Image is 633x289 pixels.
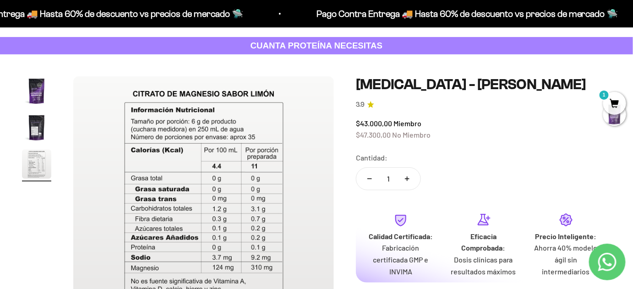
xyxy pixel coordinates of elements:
button: Ir al artículo 2 [22,113,51,145]
p: ¿Qué te daría la seguridad final para añadir este producto a tu carrito? [11,15,190,36]
span: $47.300,00 [356,130,391,139]
span: 3.9 [356,100,365,110]
strong: Calidad Certificada: [369,232,433,241]
h1: [MEDICAL_DATA] - [PERSON_NAME] [356,76,611,92]
a: 3.93.9 de 5.0 estrellas [356,100,611,110]
a: 1 [603,99,626,109]
img: Citrato de Magnesio - Sabor Limón [22,150,51,179]
mark: 1 [599,90,610,101]
span: Enviar [150,136,189,152]
button: Enviar [149,136,190,152]
strong: CUANTA PROTEÍNA NECESITAS [251,41,383,50]
strong: Precio Inteligente: [535,232,597,241]
button: Ir al artículo 1 [22,76,51,108]
button: Ir al artículo 3 [22,150,51,182]
div: Un mensaje de garantía de satisfacción visible. [11,89,190,105]
span: Miembro [393,119,421,128]
p: Dosis clínicas para resultados máximos [449,254,517,277]
p: Ahorra 40% modelo ágil sin intermediarios [532,242,600,277]
div: Un aval de expertos o estudios clínicos en la página. [11,43,190,68]
button: Aumentar cantidad [394,168,420,190]
strong: Eficacia Comprobada: [461,232,505,252]
p: Pago Contra Entrega 🚚 Hasta 60% de descuento vs precios de mercado 🛸 [286,6,588,21]
label: Cantidad: [356,152,387,164]
img: Citrato de Magnesio - Sabor Limón [22,113,51,142]
button: Reducir cantidad [356,168,383,190]
div: Más detalles sobre la fecha exacta de entrega. [11,70,190,86]
span: $43.000,00 [356,119,392,128]
div: La confirmación de la pureza de los ingredientes. [11,107,190,132]
img: Citrato de Magnesio - Sabor Limón [22,76,51,106]
span: No Miembro [392,130,431,139]
p: Fabricación certificada GMP e INVIMA [367,242,435,277]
